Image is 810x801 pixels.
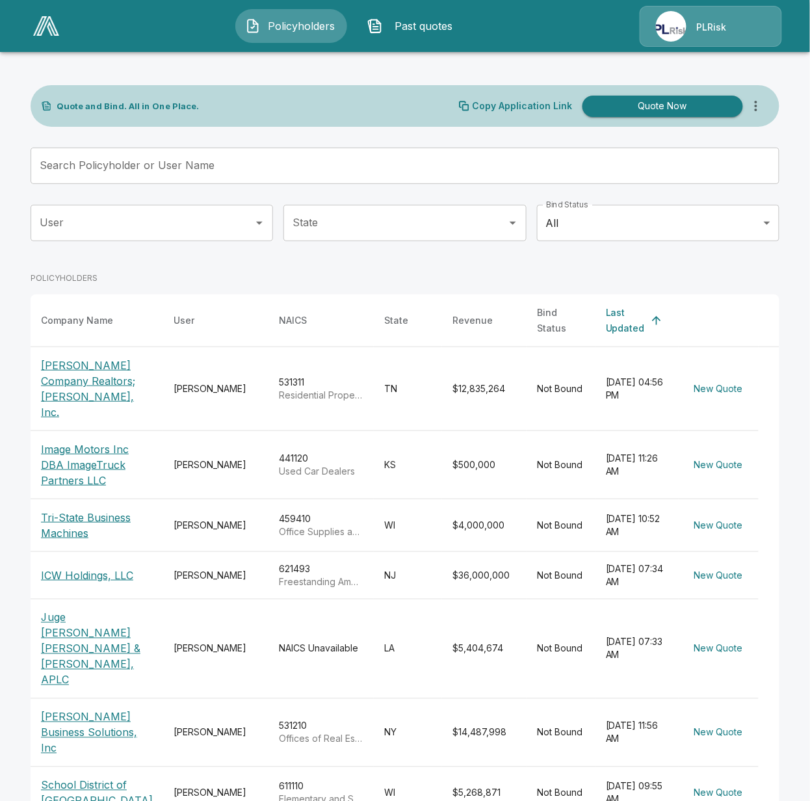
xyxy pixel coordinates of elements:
[174,382,258,395] div: [PERSON_NAME]
[31,272,98,284] p: POLICYHOLDERS
[279,465,363,478] p: Used Car Dealers
[41,313,113,328] div: Company Name
[527,347,595,431] td: Not Bound
[595,347,679,431] td: [DATE] 04:56 PM
[374,552,442,599] td: NJ
[442,699,527,767] td: $14,487,998
[279,313,307,328] div: NAICS
[689,564,748,588] button: New Quote
[442,599,527,699] td: $5,404,674
[174,313,194,328] div: User
[374,431,442,499] td: KS
[279,376,363,402] div: 531311
[472,101,572,111] p: Copy Application Link
[174,726,258,739] div: [PERSON_NAME]
[606,305,645,336] div: Last Updated
[279,452,363,478] div: 441120
[656,11,686,42] img: Agency Icon
[266,18,337,34] span: Policyholders
[527,699,595,767] td: Not Bound
[689,514,748,538] button: New Quote
[595,599,679,699] td: [DATE] 07:33 AM
[57,102,199,111] p: Quote and Bind. All in One Place.
[595,499,679,552] td: [DATE] 10:52 AM
[527,599,595,699] td: Not Bound
[235,9,347,43] button: Policyholders IconPolicyholders
[504,214,522,232] button: Open
[374,499,442,552] td: WI
[527,431,595,499] td: Not Bound
[595,699,679,767] td: [DATE] 11:56 AM
[279,720,363,746] div: 531210
[174,569,258,582] div: [PERSON_NAME]
[527,295,595,347] th: Bind Status
[174,458,258,471] div: [PERSON_NAME]
[250,214,268,232] button: Open
[41,709,153,756] p: [PERSON_NAME] Business Solutions, Inc
[442,552,527,599] td: $36,000,000
[527,499,595,552] td: Not Bound
[41,441,153,488] p: Image Motors Inc DBA ImageTruck Partners LLC
[279,575,363,588] p: Freestanding Ambulatory Surgical and Emergency Centers
[595,552,679,599] td: [DATE] 07:34 AM
[442,347,527,431] td: $12,835,264
[374,699,442,767] td: NY
[245,18,261,34] img: Policyholders Icon
[374,347,442,431] td: TN
[582,96,743,117] button: Quote Now
[174,519,258,532] div: [PERSON_NAME]
[174,642,258,655] div: [PERSON_NAME]
[279,389,363,402] p: Residential Property Managers
[527,552,595,599] td: Not Bound
[279,512,363,538] div: 459410
[358,9,469,43] button: Past quotes IconPast quotes
[537,205,779,241] div: All
[279,562,363,588] div: 621493
[388,18,460,34] span: Past quotes
[442,499,527,552] td: $4,000,000
[577,96,743,117] a: Quote Now
[689,453,748,477] button: New Quote
[41,510,153,541] p: Tri-State Business Machines
[374,599,442,699] td: LA
[279,733,363,746] p: Offices of Real Estate Agents and Brokers
[174,787,258,800] div: [PERSON_NAME]
[689,721,748,745] button: New Quote
[689,637,748,661] button: New Quote
[33,16,59,36] img: AA Logo
[41,358,153,420] p: [PERSON_NAME] Company Realtors; [PERSON_NAME], Inc.
[268,599,374,699] td: NAICS Unavailable
[743,93,769,119] button: more
[546,199,588,210] label: Bind Status
[640,6,782,47] a: Agency IconPLRisk
[442,431,527,499] td: $500,000
[41,610,153,688] p: Juge [PERSON_NAME] [PERSON_NAME] & [PERSON_NAME], APLC
[697,21,727,34] p: PLRisk
[41,568,133,583] p: ICW Holdings, LLC
[595,431,679,499] td: [DATE] 11:26 AM
[279,525,363,538] p: Office Supplies and Stationery Retailers
[452,313,493,328] div: Revenue
[689,377,748,401] button: New Quote
[384,313,408,328] div: State
[367,18,383,34] img: Past quotes Icon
